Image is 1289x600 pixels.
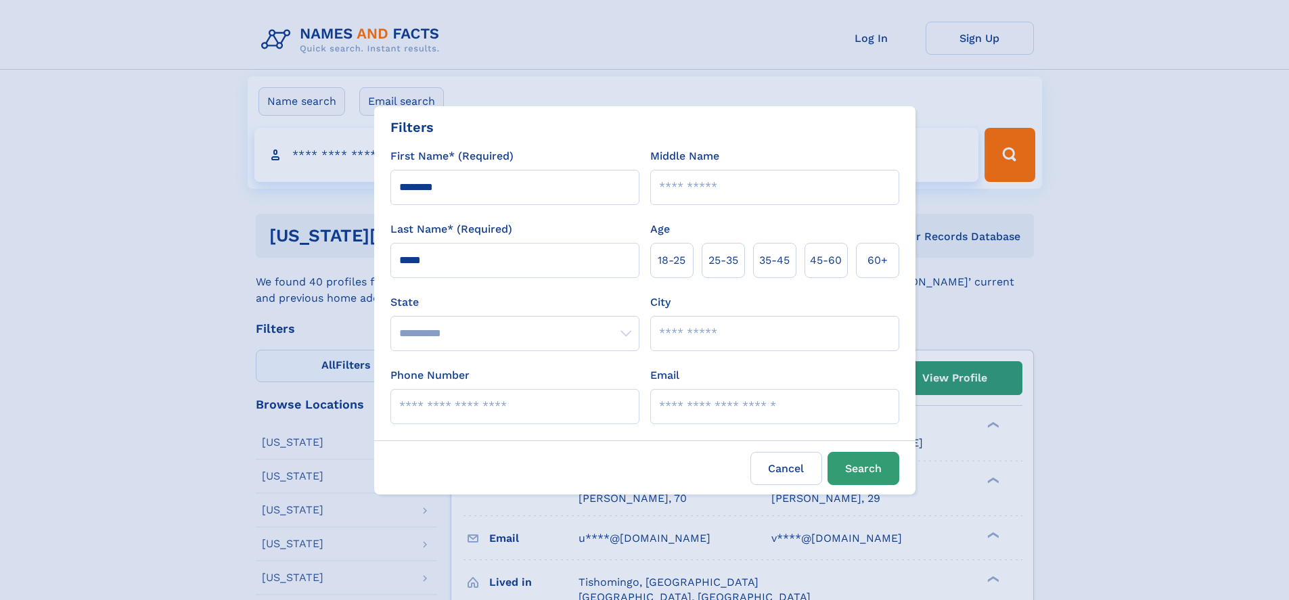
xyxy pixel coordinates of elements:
[390,148,514,164] label: First Name* (Required)
[390,294,639,310] label: State
[867,252,888,269] span: 60+
[650,367,679,384] label: Email
[708,252,738,269] span: 25‑35
[650,294,671,310] label: City
[750,452,822,485] label: Cancel
[650,221,670,237] label: Age
[390,221,512,237] label: Last Name* (Required)
[390,367,470,384] label: Phone Number
[390,117,434,137] div: Filters
[650,148,719,164] label: Middle Name
[810,252,842,269] span: 45‑60
[828,452,899,485] button: Search
[759,252,790,269] span: 35‑45
[658,252,685,269] span: 18‑25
